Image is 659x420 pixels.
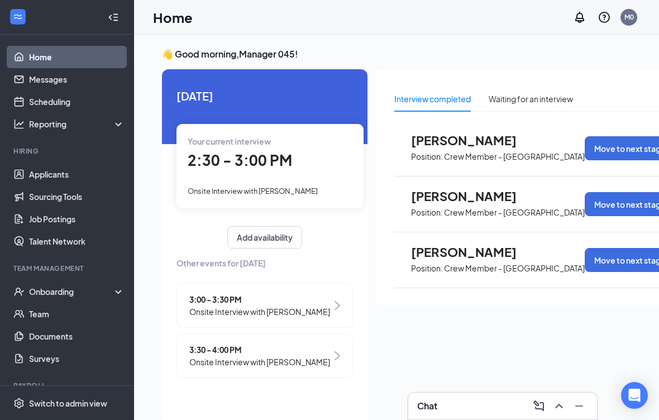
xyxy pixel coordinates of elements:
[489,93,573,105] div: Waiting for an interview
[530,397,548,415] button: ComposeMessage
[176,87,353,104] span: [DATE]
[532,399,546,413] svg: ComposeMessage
[29,347,125,370] a: Surveys
[29,185,125,208] a: Sourcing Tools
[188,136,271,146] span: Your current interview
[411,133,534,147] span: [PERSON_NAME]
[394,93,471,105] div: Interview completed
[550,397,568,415] button: ChevronUp
[573,11,586,24] svg: Notifications
[13,398,25,409] svg: Settings
[29,398,107,409] div: Switch to admin view
[13,118,25,130] svg: Analysis
[29,163,125,185] a: Applicants
[411,189,534,203] span: [PERSON_NAME]
[411,245,534,259] span: [PERSON_NAME]
[444,207,585,218] p: Crew Member - [GEOGRAPHIC_DATA]
[552,399,566,413] svg: ChevronUp
[189,356,330,368] span: Onsite Interview with [PERSON_NAME]
[29,46,125,68] a: Home
[621,382,648,409] div: Open Intercom Messenger
[29,325,125,347] a: Documents
[444,263,585,274] p: Crew Member - [GEOGRAPHIC_DATA]
[29,208,125,230] a: Job Postings
[188,187,318,195] span: Onsite Interview with [PERSON_NAME]
[411,263,443,274] p: Position:
[153,8,193,27] h1: Home
[29,230,125,252] a: Talent Network
[411,207,443,218] p: Position:
[227,226,302,249] button: Add availability
[598,11,611,24] svg: QuestionInfo
[29,286,115,297] div: Onboarding
[12,11,23,22] svg: WorkstreamLogo
[13,286,25,297] svg: UserCheck
[624,12,634,22] div: M0
[189,293,330,306] span: 3:00 - 3:30 PM
[572,399,586,413] svg: Minimize
[189,343,330,356] span: 3:30 - 4:00 PM
[570,397,588,415] button: Minimize
[13,146,122,156] div: Hiring
[13,264,122,273] div: Team Management
[108,12,119,23] svg: Collapse
[189,306,330,318] span: Onsite Interview with [PERSON_NAME]
[176,257,353,269] span: Other events for [DATE]
[29,303,125,325] a: Team
[417,400,437,412] h3: Chat
[29,68,125,90] a: Messages
[444,151,585,162] p: Crew Member - [GEOGRAPHIC_DATA]
[411,151,443,162] p: Position:
[29,118,125,130] div: Reporting
[13,381,122,390] div: Payroll
[188,151,292,169] span: 2:30 - 3:00 PM
[29,90,125,113] a: Scheduling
